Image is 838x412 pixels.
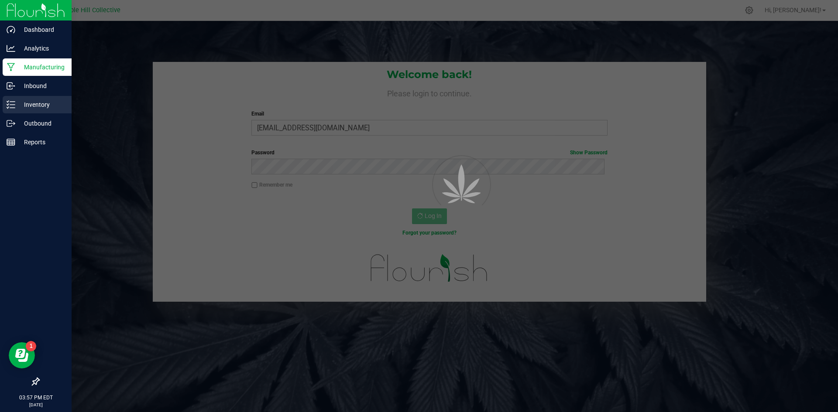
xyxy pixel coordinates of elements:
[7,44,15,53] inline-svg: Analytics
[7,82,15,90] inline-svg: Inbound
[15,99,68,110] p: Inventory
[7,25,15,34] inline-svg: Dashboard
[9,342,35,368] iframe: Resource center
[15,43,68,54] p: Analytics
[15,81,68,91] p: Inbound
[15,118,68,129] p: Outbound
[4,402,68,408] p: [DATE]
[4,394,68,402] p: 03:57 PM EDT
[7,100,15,109] inline-svg: Inventory
[7,119,15,128] inline-svg: Outbound
[7,138,15,146] inline-svg: Reports
[7,63,15,72] inline-svg: Manufacturing
[15,24,68,35] p: Dashboard
[15,137,68,147] p: Reports
[15,62,68,72] p: Manufacturing
[26,341,36,351] iframe: Resource center unread badge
